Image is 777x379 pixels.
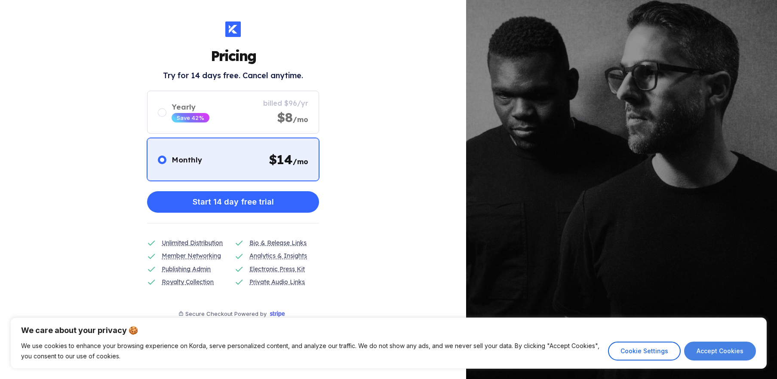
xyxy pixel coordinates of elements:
button: Accept Cookies [684,342,756,361]
div: Royalty Collection [162,277,214,287]
div: Analytics & Insights [249,251,307,260]
div: Publishing Admin [162,264,211,274]
div: Private Audio Links [249,277,305,287]
div: Yearly [172,102,209,111]
span: /mo [293,157,308,166]
div: Save 42% [177,114,204,121]
h2: Try for 14 days free. Cancel anytime. [163,70,303,80]
span: /mo [293,115,308,124]
div: Monthly [172,155,202,164]
button: Start 14 day free trial [147,191,319,213]
div: Start 14 day free trial [193,193,274,211]
h1: Pricing [211,47,256,64]
div: Bio & Release Links [249,238,307,248]
p: We use cookies to enhance your browsing experience on Korda, serve personalized content, and anal... [21,341,602,361]
div: billed $96/yr [263,99,308,107]
button: Cookie Settings [608,342,681,361]
div: Electronic Press Kit [249,264,305,274]
p: We care about your privacy 🍪 [21,325,756,336]
div: Unlimited Distribution [162,238,223,248]
div: $ 14 [269,151,308,168]
div: $8 [277,109,308,125]
div: Member Networking [162,251,221,260]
